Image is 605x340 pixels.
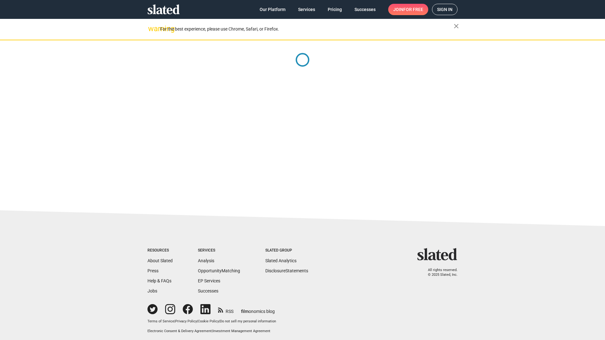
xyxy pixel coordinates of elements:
[147,288,157,293] a: Jobs
[197,319,198,323] span: |
[260,4,285,15] span: Our Platform
[198,319,219,323] a: Cookie Policy
[298,4,315,15] span: Services
[174,319,175,323] span: |
[218,305,233,314] a: RSS
[241,303,275,314] a: filmonomics blog
[175,319,197,323] a: Privacy Policy
[147,268,158,273] a: Press
[421,268,458,277] p: All rights reserved. © 2025 Slated, Inc.
[213,329,270,333] a: Investment Management Agreement
[265,268,308,273] a: DisclosureStatements
[323,4,347,15] a: Pricing
[160,25,454,33] div: For the best experience, please use Chrome, Safari, or Firefox.
[147,329,212,333] a: Electronic Consent & Delivery Agreement
[220,319,276,324] button: Do not sell my personal information
[393,4,423,15] span: Join
[148,25,156,32] mat-icon: warning
[388,4,428,15] a: Joinfor free
[265,248,308,253] div: Slated Group
[219,319,220,323] span: |
[198,288,218,293] a: Successes
[198,248,240,253] div: Services
[265,258,297,263] a: Slated Analytics
[452,22,460,30] mat-icon: close
[255,4,291,15] a: Our Platform
[147,258,173,263] a: About Slated
[198,268,240,273] a: OpportunityMatching
[403,4,423,15] span: for free
[147,248,173,253] div: Resources
[147,319,174,323] a: Terms of Service
[198,258,214,263] a: Analysis
[293,4,320,15] a: Services
[437,4,452,15] span: Sign in
[241,309,249,314] span: film
[198,278,220,283] a: EP Services
[212,329,213,333] span: |
[328,4,342,15] span: Pricing
[147,278,171,283] a: Help & FAQs
[349,4,381,15] a: Successes
[354,4,376,15] span: Successes
[432,4,458,15] a: Sign in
